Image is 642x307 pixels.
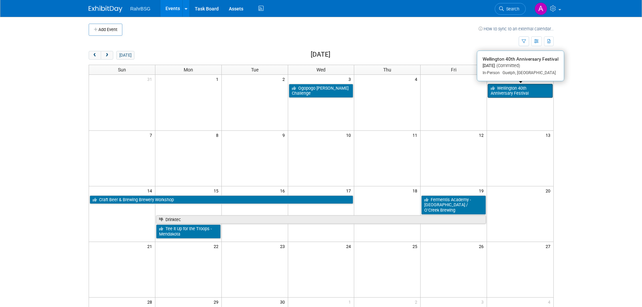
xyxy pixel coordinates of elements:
[213,298,221,306] span: 29
[279,186,288,195] span: 16
[101,51,113,60] button: next
[412,186,420,195] span: 18
[345,186,354,195] span: 17
[504,6,519,11] span: Search
[412,131,420,139] span: 11
[348,298,354,306] span: 1
[89,51,101,60] button: prev
[495,63,520,68] span: (Committed)
[348,75,354,83] span: 3
[147,75,155,83] span: 31
[421,195,486,215] a: Fermentis Academy - [GEOGRAPHIC_DATA] / O’Creek Brewing
[483,56,558,62] span: Wellington 40th Anniversary Festival
[89,24,122,36] button: Add Event
[345,131,354,139] span: 10
[478,186,487,195] span: 19
[118,67,126,72] span: Sun
[383,67,391,72] span: Thu
[147,298,155,306] span: 28
[184,67,193,72] span: Mon
[213,242,221,250] span: 22
[147,242,155,250] span: 21
[545,242,553,250] span: 27
[495,3,526,15] a: Search
[289,84,354,98] a: Ogopogo [PERSON_NAME] Challenge
[90,195,354,204] a: Craft Beer & Brewing Brewery Workshop
[488,84,552,98] a: Wellington 40th Anniversary Festival
[545,131,553,139] span: 13
[147,186,155,195] span: 14
[156,224,221,238] a: Tee It Up for the Troops - Mendakota
[215,131,221,139] span: 8
[311,51,330,58] h2: [DATE]
[500,70,556,75] span: Guelph, [GEOGRAPHIC_DATA]
[478,242,487,250] span: 26
[116,51,134,60] button: [DATE]
[481,298,487,306] span: 3
[483,63,558,69] div: [DATE]
[213,186,221,195] span: 15
[149,131,155,139] span: 7
[316,67,326,72] span: Wed
[414,75,420,83] span: 4
[478,131,487,139] span: 12
[479,26,554,31] a: How to sync to an external calendar...
[215,75,221,83] span: 1
[412,242,420,250] span: 25
[279,242,288,250] span: 23
[545,186,553,195] span: 20
[547,298,553,306] span: 4
[483,70,500,75] span: In-Person
[89,6,122,12] img: ExhibitDay
[251,67,258,72] span: Tue
[156,215,486,224] a: Drinktec
[414,298,420,306] span: 2
[451,67,456,72] span: Fri
[282,75,288,83] span: 2
[279,298,288,306] span: 30
[345,242,354,250] span: 24
[130,6,151,11] span: RahrBSG
[534,2,547,15] img: Ashley Grotewold
[282,131,288,139] span: 9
